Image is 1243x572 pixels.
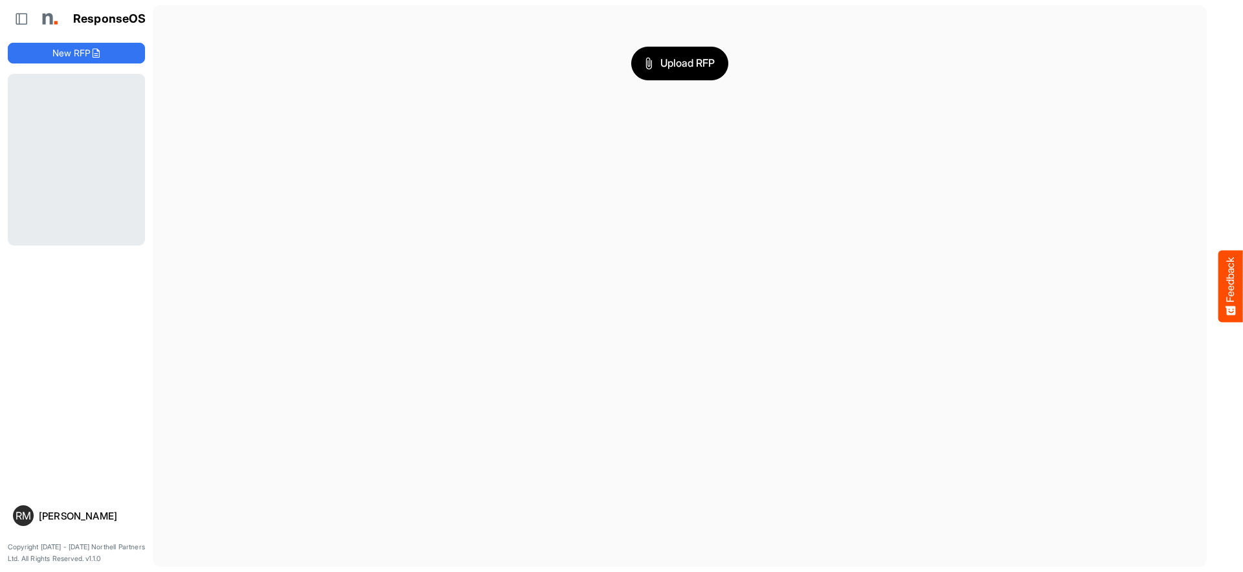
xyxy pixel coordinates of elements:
[16,510,31,521] span: RM
[8,74,145,246] div: Loading...
[8,542,145,564] p: Copyright [DATE] - [DATE] Northell Partners Ltd. All Rights Reserved. v1.1.0
[73,12,146,26] h1: ResponseOS
[36,6,62,32] img: Northell
[631,47,728,80] button: Upload RFP
[39,511,140,521] div: [PERSON_NAME]
[1218,250,1243,322] button: Feedback
[8,43,145,63] button: New RFP
[645,55,715,72] span: Upload RFP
